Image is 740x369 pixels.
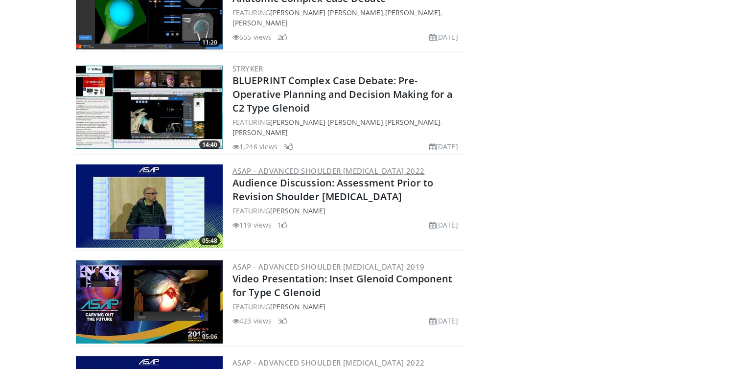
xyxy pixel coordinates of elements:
[76,66,223,149] img: 16011771-f3a2-4dbd-98b4-e0da65ab8ed0.300x170_q85_crop-smart_upscale.jpg
[232,32,272,42] li: 555 views
[232,358,425,368] a: ASAP - Advanced Shoulder [MEDICAL_DATA] 2022
[277,220,287,230] li: 1
[270,8,383,17] a: [PERSON_NAME] [PERSON_NAME]
[232,117,462,138] div: FEATURING , ,
[270,117,383,127] a: [PERSON_NAME] [PERSON_NAME]
[232,7,462,28] div: FEATURING , ,
[429,220,458,230] li: [DATE]
[277,316,287,326] li: 3
[232,64,263,73] a: Stryker
[76,260,223,344] img: 10b90896-33cd-4007-b06c-1847b181dd08.300x170_q85_crop-smart_upscale.jpg
[270,302,325,311] a: [PERSON_NAME]
[385,8,440,17] a: [PERSON_NAME]
[232,141,277,152] li: 1,246 views
[76,66,223,149] a: 14:40
[76,164,223,248] img: 3ebeabe5-9ecc-4f5c-a6c8-5adbfd90b006.300x170_q85_crop-smart_upscale.jpg
[277,32,287,42] li: 2
[429,316,458,326] li: [DATE]
[429,32,458,42] li: [DATE]
[232,262,425,272] a: ASAP - Advanced Shoulder [MEDICAL_DATA] 2019
[232,74,453,115] a: BLUEPRINT Complex Case Debate: Pre-Operative Planning and Decision Making for a C2 Type Glenoid
[232,316,272,326] li: 423 views
[232,206,462,216] div: FEATURING
[76,164,223,248] a: 05:48
[385,117,440,127] a: [PERSON_NAME]
[270,206,325,215] a: [PERSON_NAME]
[199,332,220,341] span: 05:06
[429,141,458,152] li: [DATE]
[232,128,288,137] a: [PERSON_NAME]
[76,260,223,344] a: 05:06
[232,301,462,312] div: FEATURING
[232,18,288,27] a: [PERSON_NAME]
[232,220,272,230] li: 119 views
[283,141,293,152] li: 3
[232,176,433,203] a: Audience Discussion: Assessment Prior to Revision Shoulder [MEDICAL_DATA]
[232,166,425,176] a: ASAP - Advanced Shoulder [MEDICAL_DATA] 2022
[199,140,220,149] span: 14:40
[199,236,220,245] span: 05:48
[232,272,452,299] a: Video Presentation: Inset Glenoid Component for Type C Glenoid
[199,38,220,47] span: 11:20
